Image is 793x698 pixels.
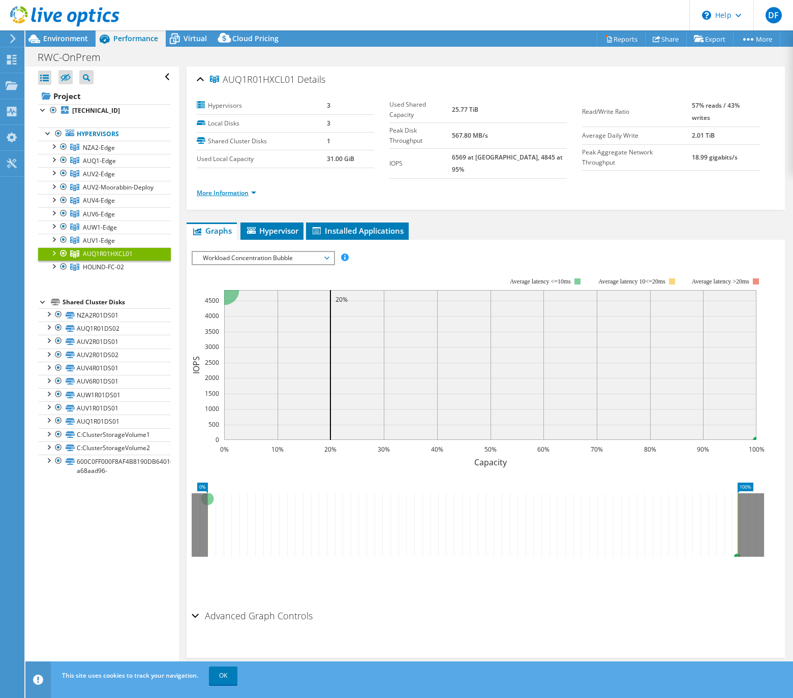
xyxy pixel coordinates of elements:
[38,128,171,141] a: Hypervisors
[72,106,120,115] b: [TECHNICAL_ID]
[38,141,171,154] a: NZA2-Edge
[38,455,171,477] a: 600C0FF000F8AF4B8190DB6401000000-a68aad96-
[205,342,219,351] text: 3000
[63,296,171,308] div: Shared Cluster Disks
[311,226,404,236] span: Installed Applications
[766,7,782,23] span: DF
[327,137,330,145] b: 1
[232,34,279,43] span: Cloud Pricing
[38,362,171,375] a: AUV4R01DS01
[38,88,171,104] a: Project
[83,156,116,165] span: AUQ1-Edge
[582,131,692,141] label: Average Daily Write
[192,606,313,626] h2: Advanced Graph Controls
[582,147,692,168] label: Peak Aggregate Network Throughput
[197,154,327,164] label: Used Local Capacity
[205,404,219,413] text: 1000
[452,131,488,140] b: 567.80 MB/s
[733,31,780,47] a: More
[431,445,443,454] text: 40%
[197,188,256,197] a: More Information
[33,52,116,63] h1: RWC-OnPrem
[537,445,550,454] text: 60%
[327,154,354,163] b: 31.00 GiB
[113,34,158,43] span: Performance
[335,295,348,304] text: 20%
[192,226,232,236] span: Graphs
[38,415,171,428] a: AUQ1R01DS01
[692,153,738,162] b: 18.99 gigabits/s
[692,131,715,140] b: 2.01 TiB
[205,311,219,320] text: 4000
[38,207,171,220] a: AUV6-Edge
[452,153,563,174] b: 6569 at [GEOGRAPHIC_DATA], 4845 at 95%
[83,210,115,218] span: AUV6-Edge
[510,278,571,285] tspan: Average latency <=10ms
[38,322,171,335] a: AUQ1R01DS02
[389,158,452,169] label: IOPS
[38,308,171,322] a: NZA2R01DS01
[697,445,709,454] text: 90%
[38,154,171,167] a: AUQ1-Edge
[246,226,298,236] span: Hypervisor
[597,31,646,47] a: Reports
[198,252,328,264] span: Workload Concentration Bubble
[645,31,687,47] a: Share
[208,420,219,429] text: 500
[216,435,219,444] text: 0
[484,445,497,454] text: 50%
[83,170,115,178] span: AUV2-Edge
[43,34,88,43] span: Environment
[38,388,171,401] a: AUW1R01DS01
[271,445,284,454] text: 10%
[644,445,656,454] text: 80%
[38,348,171,362] a: AUV2R01DS02
[83,143,115,152] span: NZA2-Edge
[327,119,330,128] b: 3
[205,327,219,336] text: 3500
[62,671,198,680] span: This site uses cookies to track your navigation.
[205,296,219,305] text: 4500
[83,263,124,271] span: HOLIND-FC-02
[38,401,171,415] a: AUV1R01DS01
[749,445,765,454] text: 100%
[191,356,202,374] text: IOPS
[474,457,507,468] text: Capacity
[205,358,219,367] text: 2500
[692,101,740,122] b: 57% reads / 43% writes
[205,373,219,382] text: 2000
[38,335,171,348] a: AUV2R01DS01
[83,236,115,245] span: AUV1-Edge
[324,445,337,454] text: 20%
[389,100,452,120] label: Used Shared Capacity
[452,105,478,114] b: 25.77 TiB
[220,445,229,454] text: 0%
[38,194,171,207] a: AUV4-Edge
[209,667,237,685] a: OK
[83,223,117,232] span: AUW1-Edge
[692,278,749,285] text: Average latency >20ms
[38,220,171,234] a: AUW1-Edge
[205,389,219,398] text: 1500
[197,101,327,111] label: Hypervisors
[297,73,325,85] span: Details
[38,261,171,274] a: HOLIND-FC-02
[184,34,207,43] span: Virtual
[38,428,171,441] a: C:ClusterStorageVolume1
[83,249,133,258] span: AUQ1R01HXCL01
[38,167,171,180] a: AUV2-Edge
[83,196,115,205] span: AUV4-Edge
[197,136,327,146] label: Shared Cluster Disks
[197,118,327,129] label: Local Disks
[598,278,665,285] tspan: Average latency 10<=20ms
[686,31,734,47] a: Export
[378,445,390,454] text: 30%
[38,104,171,117] a: [TECHNICAL_ID]
[38,441,171,455] a: C:ClusterStorageVolume2
[327,101,330,110] b: 3
[38,181,171,194] a: AUV2-Moorabbin-Deploy
[702,11,711,20] svg: \n
[591,445,603,454] text: 70%
[38,375,171,388] a: AUV6R01DS01
[38,234,171,247] a: AUV1-Edge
